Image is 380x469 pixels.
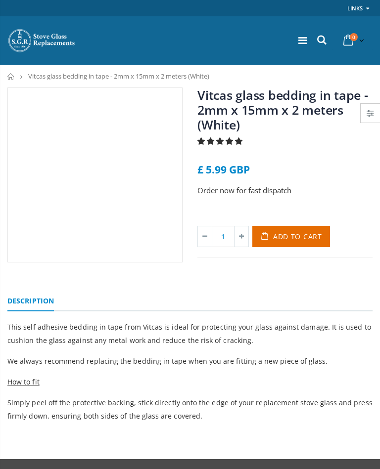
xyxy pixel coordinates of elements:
[197,163,250,176] span: £ 5.99 GBP
[7,354,373,368] p: We always recommend replacing the bedding in tape when you are fitting a new piece of glass.
[197,185,373,196] p: Order now for fast dispatch
[298,34,307,47] a: Menu
[7,377,40,386] span: How to fit
[7,73,15,80] a: Home
[350,33,358,41] span: 0
[7,396,373,423] p: Simply peel off the protective backing, stick directly onto the edge of your replacement stove gl...
[197,136,244,146] span: 4.88 stars
[347,2,363,14] a: Links
[28,72,209,81] span: Vitcas glass bedding in tape - 2mm x 15mm x 2 meters (White)
[7,28,77,53] img: Stove Glass Replacement
[7,292,54,311] a: Description
[197,86,368,133] a: Vitcas glass bedding in tape - 2mm x 15mm x 2 meters (White)
[339,31,366,50] a: 0
[7,320,373,347] p: This self adhesive bedding in tape from Vitcas is ideal for protecting your glass against damage....
[273,232,322,241] span: Add to Cart
[252,226,330,247] button: Add to Cart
